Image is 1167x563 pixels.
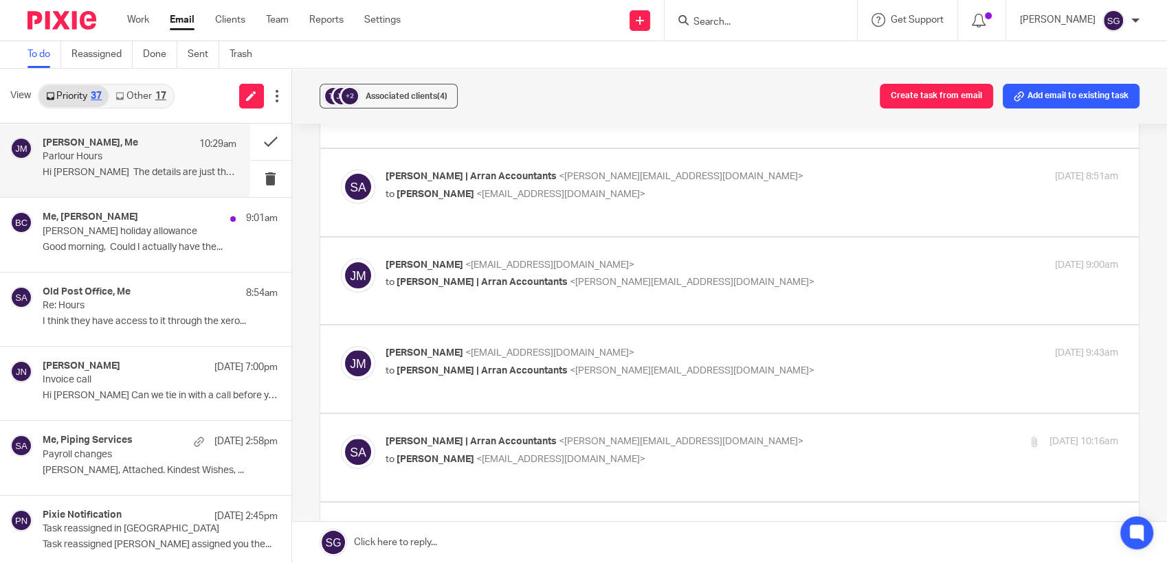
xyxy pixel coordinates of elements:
span: [PERSON_NAME] [397,455,474,464]
a: Reassigned [71,41,133,68]
button: Create task from email [880,84,993,108]
p: [DATE] 10:16am [1049,435,1118,449]
a: Done [143,41,177,68]
button: Add email to existing task [1003,84,1140,108]
span: (4) [437,92,447,100]
p: Task reassigned [PERSON_NAME] assigned you the... [43,539,278,551]
a: Reports [309,13,344,27]
div: 37 [91,91,102,101]
span: [PERSON_NAME] | Arran Accountants [386,437,557,446]
p: [PERSON_NAME] holiday allowance [43,226,230,238]
p: Hi [PERSON_NAME] Can we tie in with a call before you... [43,390,278,402]
span: [PERSON_NAME] | Arran Accountants [397,277,568,287]
p: [PERSON_NAME], Attached. Kindest Wishes, ... [43,465,278,476]
span: <[EMAIL_ADDRESS][DOMAIN_NAME]> [476,455,645,464]
h4: Me, Piping Services [43,435,133,446]
span: <[EMAIL_ADDRESS][DOMAIN_NAME]> [465,348,634,358]
span: [PERSON_NAME] [397,189,474,199]
p: 9:01am [246,211,278,225]
a: Work [127,13,149,27]
h4: Me, [PERSON_NAME] [43,211,138,223]
button: +2 Associated clients(4) [320,84,458,108]
img: svg%3E [1102,10,1124,32]
img: svg%3E [341,346,375,380]
span: <[PERSON_NAME][EMAIL_ADDRESS][DOMAIN_NAME]> [570,277,814,287]
p: [DATE] 2:58pm [214,435,278,448]
span: <[PERSON_NAME][EMAIL_ADDRESS][DOMAIN_NAME]> [559,437,803,446]
img: svg%3E [341,170,375,204]
p: 8:54am [246,286,278,300]
span: to [386,277,394,287]
a: Other17 [109,85,173,107]
p: Re: Hours [43,300,230,312]
span: to [386,455,394,464]
a: Sent [188,41,219,68]
span: View [10,89,31,103]
a: Priority37 [39,85,109,107]
p: Good morning, Could I actually have the... [43,242,278,253]
img: svg%3E [10,286,32,308]
img: svg%3E [331,86,352,106]
img: svg%3E [10,137,32,159]
div: +2 [342,88,358,104]
img: svg%3E [10,211,32,233]
span: [PERSON_NAME] | Arran Accountants [397,366,568,376]
span: [PERSON_NAME] [386,260,463,270]
p: [PERSON_NAME] [1020,13,1096,27]
img: svg%3E [10,509,32,531]
p: [DATE] 8:51am [1055,170,1118,184]
span: to [386,366,394,376]
p: [DATE] 9:00am [1055,258,1118,273]
a: Clients [215,13,245,27]
img: svg%3E [341,435,375,469]
a: Settings [364,13,401,27]
span: <[PERSON_NAME][EMAIL_ADDRESS][DOMAIN_NAME]> [559,172,803,181]
p: Invoice call [43,374,230,386]
p: 10:29am [199,137,236,151]
a: Trash [230,41,263,68]
img: svg%3E [341,258,375,292]
img: Pixie [27,11,96,30]
p: Payroll changes [43,449,230,461]
p: Hi [PERSON_NAME] The details are just the... [43,167,236,179]
span: <[EMAIL_ADDRESS][DOMAIN_NAME]> [465,260,634,270]
p: [DATE] 7:00pm [214,360,278,374]
h4: Pixie Notification [43,509,122,521]
span: Associated clients [366,92,447,100]
img: svg%3E [323,86,344,106]
span: to [386,189,394,199]
span: Get Support [891,15,944,25]
img: svg%3E [10,360,32,382]
p: [DATE] 9:43am [1055,346,1118,360]
p: [DATE] 2:45pm [214,509,278,523]
span: <[PERSON_NAME][EMAIL_ADDRESS][DOMAIN_NAME]> [570,366,814,376]
p: Parlour Hours [43,151,197,163]
h4: [PERSON_NAME] [43,360,120,372]
span: [PERSON_NAME] | Arran Accountants [386,172,557,181]
h4: [PERSON_NAME], Me [43,137,138,149]
span: <[EMAIL_ADDRESS][DOMAIN_NAME]> [476,189,645,199]
a: Team [266,13,289,27]
p: Task reassigned in [GEOGRAPHIC_DATA] [43,523,230,535]
div: 17 [155,91,166,101]
h4: Old Post Office, Me [43,286,131,298]
span: [PERSON_NAME] [386,348,463,358]
img: svg%3E [10,435,32,457]
p: I think they have access to it through the xero... [43,316,278,328]
a: Email [170,13,194,27]
input: Search [692,16,816,29]
a: To do [27,41,61,68]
